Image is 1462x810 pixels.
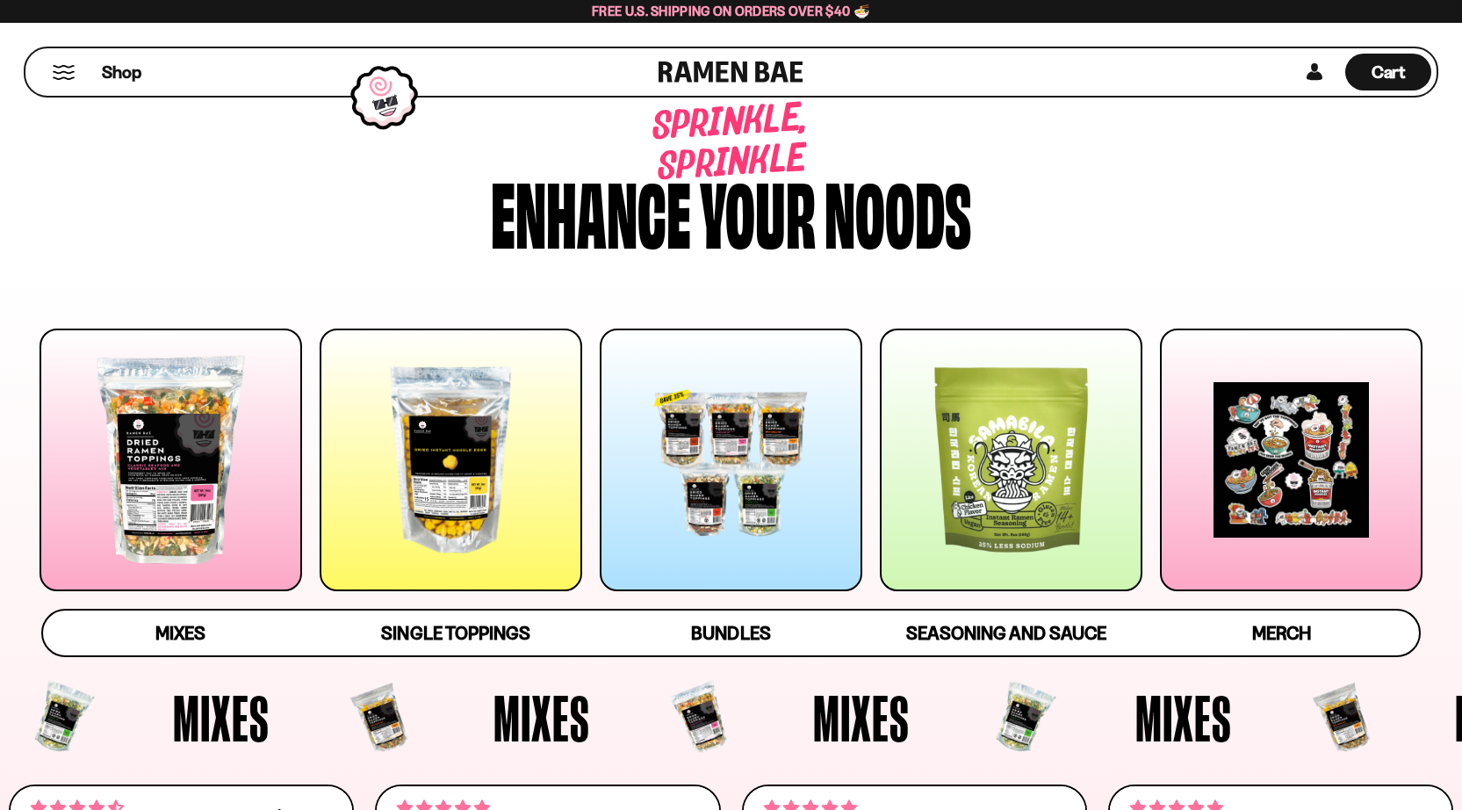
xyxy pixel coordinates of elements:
div: noods [825,169,971,252]
a: Single Toppings [318,611,593,655]
a: Shop [102,54,141,90]
span: Shop [102,61,141,84]
span: Cart [1372,61,1406,83]
span: Mixes [1135,685,1232,750]
span: Seasoning and Sauce [906,622,1106,644]
span: Single Toppings [381,622,529,644]
a: Bundles [594,611,868,655]
div: your [700,169,816,252]
span: Bundles [691,622,770,644]
span: Free U.S. Shipping on Orders over $40 🍜 [592,3,870,19]
span: Mixes [493,685,590,750]
a: Mixes [43,611,318,655]
div: Enhance [491,169,691,252]
a: Merch [1144,611,1419,655]
a: Cart [1345,48,1431,96]
span: Mixes [173,685,270,750]
span: Mixes [155,622,205,644]
span: Mixes [813,685,910,750]
a: Seasoning and Sauce [868,611,1143,655]
button: Mobile Menu Trigger [52,65,76,80]
span: Merch [1252,622,1311,644]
